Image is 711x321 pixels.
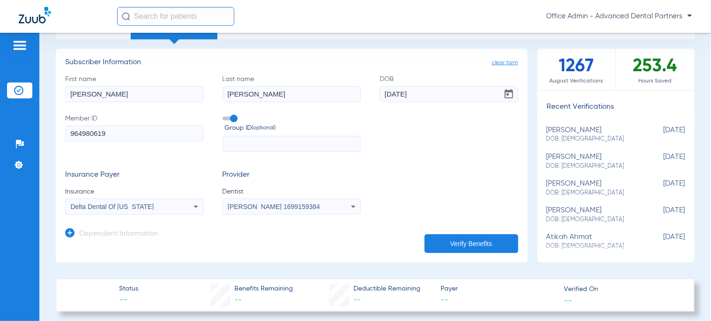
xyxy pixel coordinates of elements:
[638,179,685,197] span: [DATE]
[538,49,616,90] div: 1267
[547,206,639,224] div: [PERSON_NAME]
[65,86,204,102] input: First name
[638,153,685,170] span: [DATE]
[223,86,361,102] input: Last name
[638,126,685,143] span: [DATE]
[547,242,639,251] span: DOB: [DEMOGRAPHIC_DATA]
[547,179,639,197] div: [PERSON_NAME]
[117,7,234,26] input: Search for patients
[547,216,639,224] span: DOB: [DEMOGRAPHIC_DATA]
[65,75,204,102] label: First name
[664,276,711,321] iframe: Chat Widget
[122,12,130,21] img: Search Icon
[380,75,518,102] label: DOB
[380,86,518,102] input: DOBOpen calendar
[538,76,616,86] span: August Verifications
[353,296,361,304] span: --
[441,284,556,294] span: Payer
[252,123,276,133] small: (optional)
[225,123,361,133] span: Group ID
[119,284,138,294] span: Status
[234,296,242,304] span: --
[616,76,695,86] span: Hours Saved
[119,294,138,306] span: --
[65,114,204,152] label: Member ID
[547,126,639,143] div: [PERSON_NAME]
[546,12,692,21] span: Office Admin - Advanced Dental Partners
[353,284,421,294] span: Deductible Remaining
[79,230,158,239] h3: Dependent Information
[492,58,518,67] span: clear form
[638,206,685,224] span: [DATE]
[12,40,27,51] img: hamburger-icon
[65,58,518,67] h3: Subscriber Information
[223,187,361,196] span: Dentist
[564,284,680,294] span: Verified On
[228,203,320,210] span: [PERSON_NAME] 1699159384
[500,85,518,104] button: Open calendar
[616,49,695,90] div: 253.4
[538,103,695,112] h3: Recent Verifications
[425,234,518,253] button: Verify Benefits
[223,75,361,102] label: Last name
[547,162,639,171] span: DOB: [DEMOGRAPHIC_DATA]
[547,233,639,250] div: atikah ahmat
[234,284,293,294] span: Benefits Remaining
[65,126,204,142] input: Member ID
[441,294,556,306] span: --
[638,233,685,250] span: [DATE]
[564,295,573,305] span: --
[65,187,204,196] span: Insurance
[65,171,204,180] h3: Insurance Payer
[19,7,51,23] img: Zuub Logo
[547,135,639,143] span: DOB: [DEMOGRAPHIC_DATA]
[223,171,361,180] h3: Provider
[547,189,639,197] span: DOB: [DEMOGRAPHIC_DATA]
[547,153,639,170] div: [PERSON_NAME]
[71,203,154,210] span: Delta Dental Of [US_STATE]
